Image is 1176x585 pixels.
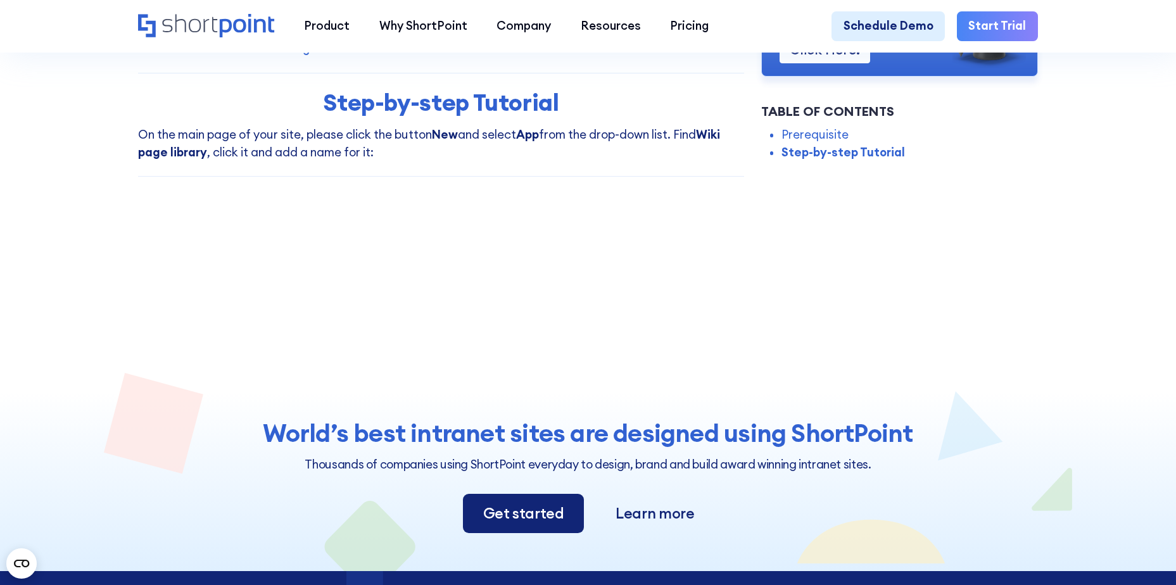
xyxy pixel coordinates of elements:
div: Company [496,17,551,35]
a: Step-by-step Tutorial [781,144,905,162]
strong: Wiki page library [138,127,720,160]
a: ShortPoint Designer [215,41,327,56]
div: Table of Contents [761,103,1037,122]
a: Company [482,11,566,41]
a: Start Trial [957,11,1038,41]
a: Product [289,11,364,41]
iframe: Chat Widget [948,438,1176,585]
a: Prerequisite [781,127,849,144]
a: Learn more [597,495,713,532]
div: Chatwidget [948,438,1176,585]
h2: Step-by-step Tutorial [203,89,678,116]
a: Resources [566,11,655,41]
a: Schedule Demo [831,11,945,41]
strong: New [432,127,458,142]
strong: App [516,127,539,142]
a: Why ShortPoint [365,11,482,41]
a: Get started [463,494,585,533]
div: Resources [581,17,641,35]
a: Pricing [655,11,723,41]
a: Home [138,14,275,39]
button: Open CMP widget [6,548,37,579]
p: On the main page of your site, please click the button and select from the drop-down list. Find ,... [138,126,743,161]
div: Pricing [670,17,709,35]
div: Product [304,17,350,35]
div: Why ShortPoint [379,17,467,35]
